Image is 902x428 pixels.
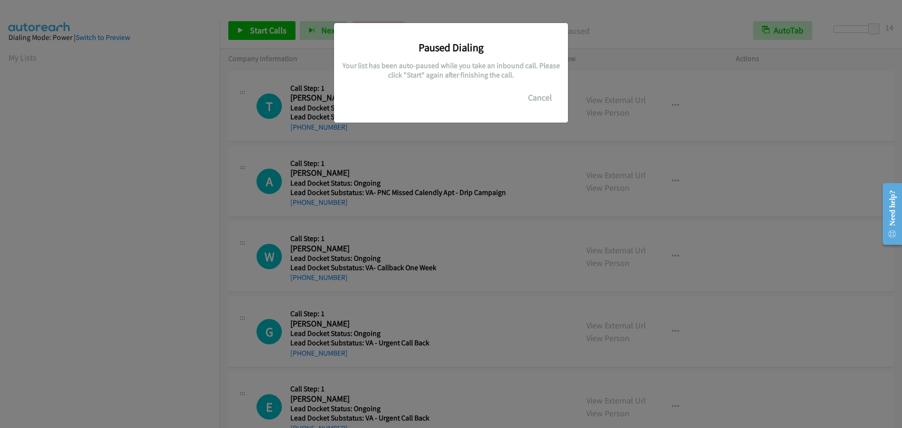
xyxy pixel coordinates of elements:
[341,61,561,79] h5: Your list has been auto-paused while you take an inbound call. Please click "Start" again after f...
[341,41,561,54] h3: Paused Dialing
[875,177,902,251] iframe: Resource Center
[519,88,561,107] button: Cancel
